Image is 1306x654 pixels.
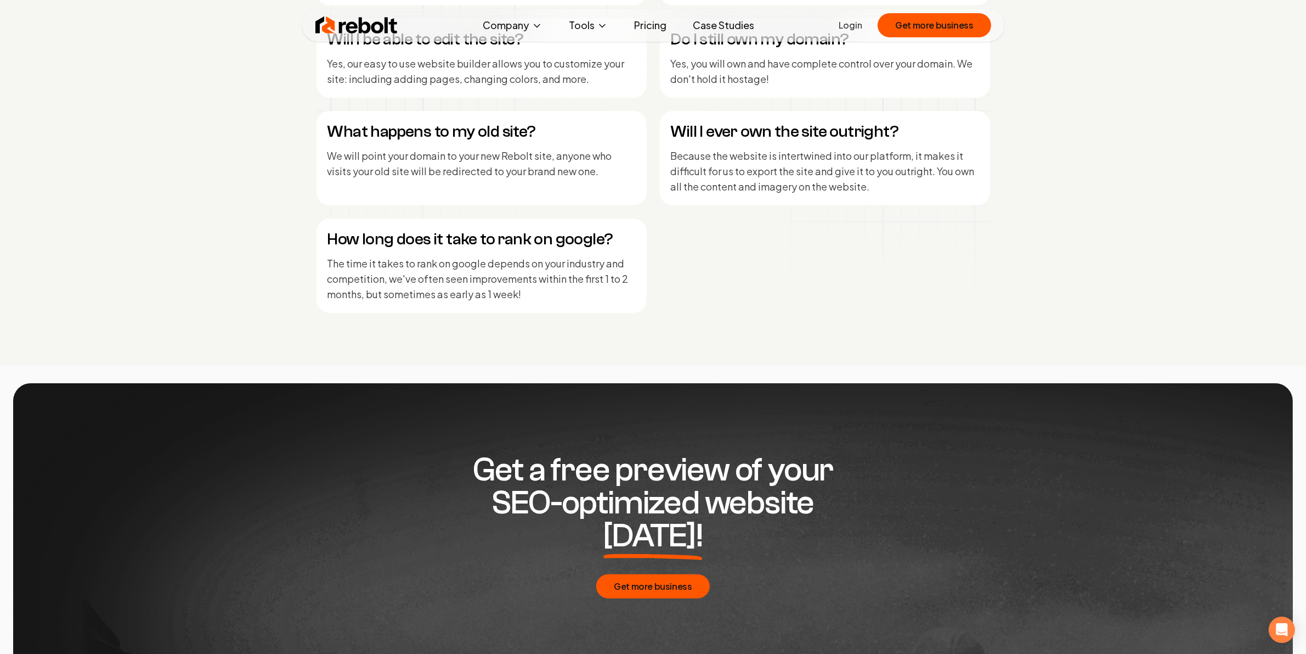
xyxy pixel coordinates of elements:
div: Open Intercom Messenger [1269,617,1295,643]
h4: Will I ever own the site outright? [671,122,979,142]
p: We will point your domain to your new Rebolt site, anyone who visits your old site will be redire... [327,148,636,179]
a: Case Studies [684,14,763,36]
a: Pricing [625,14,675,36]
p: Yes, our easy to use website builder allows you to customize your site: including adding pages, c... [327,56,636,87]
h4: What happens to my old site? [327,122,636,142]
a: Login [839,19,862,32]
p: Yes, you will own and have complete control over your domain. We don't hold it hostage! [671,56,979,87]
button: Tools [560,14,617,36]
h4: How long does it take to rank on google? [327,230,636,249]
h2: Get a free preview of your SEO-optimized website [443,454,864,552]
p: The time it takes to rank on google depends on your industry and competition, we've often seen im... [327,256,636,302]
span: [DATE]! [603,519,703,552]
p: Because the website is intertwined into our platform, it makes it difficult for us to export the ... [671,148,979,194]
button: Company [474,14,551,36]
img: Rebolt Logo [315,14,398,36]
button: Get more business [596,574,709,599]
button: Get more business [878,13,991,37]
